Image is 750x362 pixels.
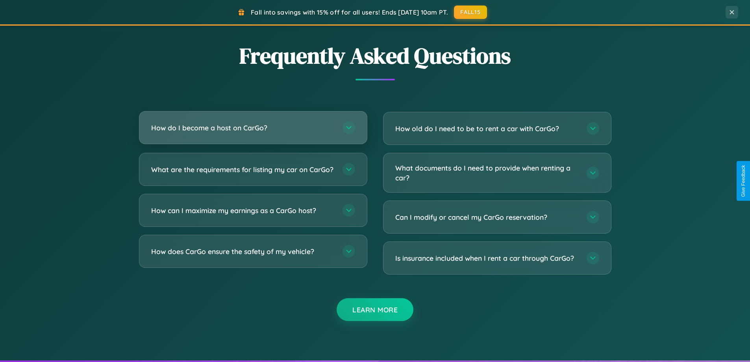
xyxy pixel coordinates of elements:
[337,298,413,321] button: Learn More
[151,247,335,256] h3: How does CarGo ensure the safety of my vehicle?
[151,165,335,175] h3: What are the requirements for listing my car on CarGo?
[151,123,335,133] h3: How do I become a host on CarGo?
[395,124,579,134] h3: How old do I need to be to rent a car with CarGo?
[395,163,579,182] h3: What documents do I need to provide when renting a car?
[139,41,611,71] h2: Frequently Asked Questions
[741,165,746,197] div: Give Feedback
[151,206,335,215] h3: How can I maximize my earnings as a CarGo host?
[251,8,448,16] span: Fall into savings with 15% off for all users! Ends [DATE] 10am PT.
[395,253,579,263] h3: Is insurance included when I rent a car through CarGo?
[395,212,579,222] h3: Can I modify or cancel my CarGo reservation?
[454,6,487,19] button: FALL15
